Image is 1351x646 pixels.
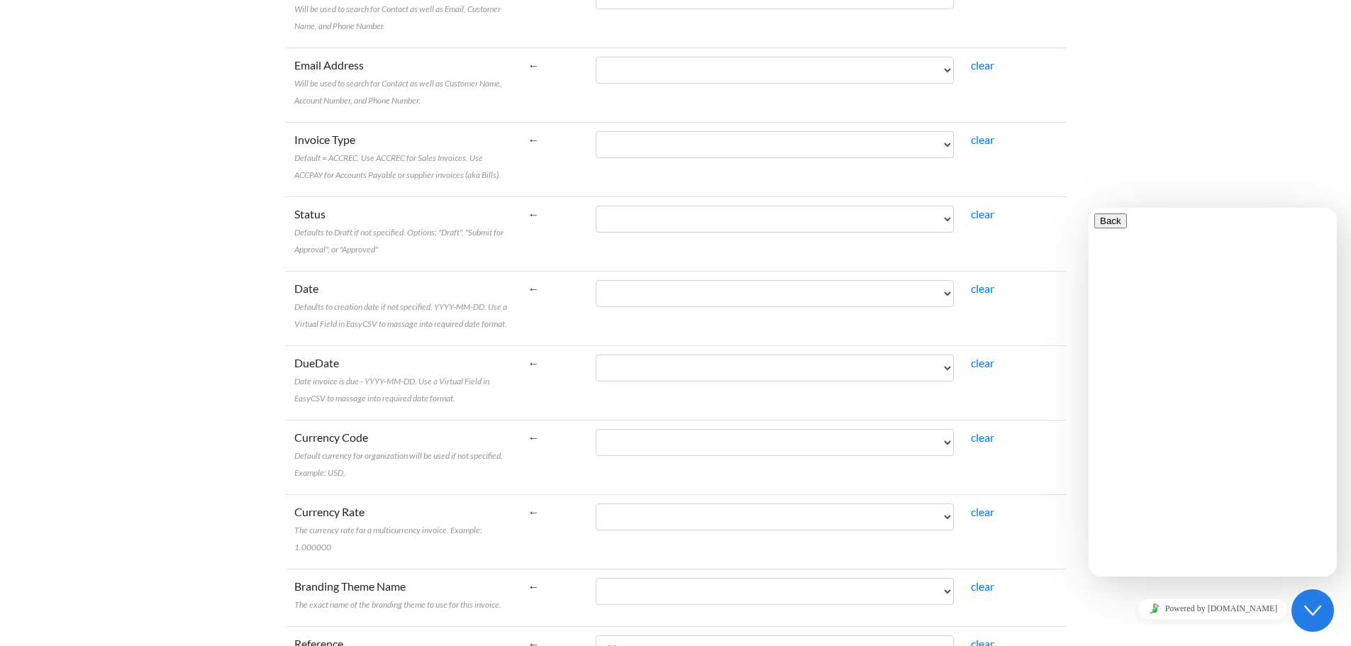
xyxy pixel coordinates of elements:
[971,58,994,72] a: clear
[1089,593,1337,625] iframe: chat widget
[520,196,588,271] td: ←
[294,131,511,182] label: Invoice Type
[294,429,511,480] label: Currency Code
[971,430,994,444] a: clear
[294,152,501,180] span: Default = ACCREC. Use ACCREC for Sales Invoices. Use ACCPAY for Accounts Payable or supplier invo...
[520,271,588,345] td: ←
[294,301,507,329] span: Defaults to creation date if not specified. YYYY-MM-DD. Use a Virtual Field in EasyCSV to massage...
[294,78,502,106] span: Will be used to search for Contact as well as Customer Name, Account Number, and Phone Number.
[294,206,511,257] label: Status
[294,4,501,31] span: Will be used to search for Contact as well as Email, Customer Name, and Phone Number.
[520,122,588,196] td: ←
[294,280,511,331] label: Date
[520,494,588,569] td: ←
[294,599,501,610] span: The exact name of the branding theme to use for this invoice.
[294,355,511,406] label: DueDate
[971,505,994,518] a: clear
[520,345,588,420] td: ←
[294,376,489,403] span: Date invoice is due - YYYY-MM-DD. Use a Virtual Field in EasyCSV to massage into required date fo...
[520,48,588,122] td: ←
[294,503,511,555] label: Currency Rate
[971,356,994,369] a: clear
[294,578,501,612] label: Branding Theme Name
[971,207,994,221] a: clear
[294,525,482,552] span: The currency rate for a multicurrency invoice. Example: 1.000000
[971,282,994,295] a: clear
[971,579,994,593] a: clear
[520,569,588,626] td: ←
[1089,208,1337,577] iframe: chat widget
[520,420,588,494] td: ←
[294,450,503,478] span: Default currency for organization will be used if not specified. Example: USD.
[294,57,511,108] label: Email Address
[971,133,994,146] a: clear
[294,227,504,255] span: Defaults to Draft if not specified. Options: "Draft", "Submit for Approval", or "Approved"
[1291,589,1337,632] iframe: chat widget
